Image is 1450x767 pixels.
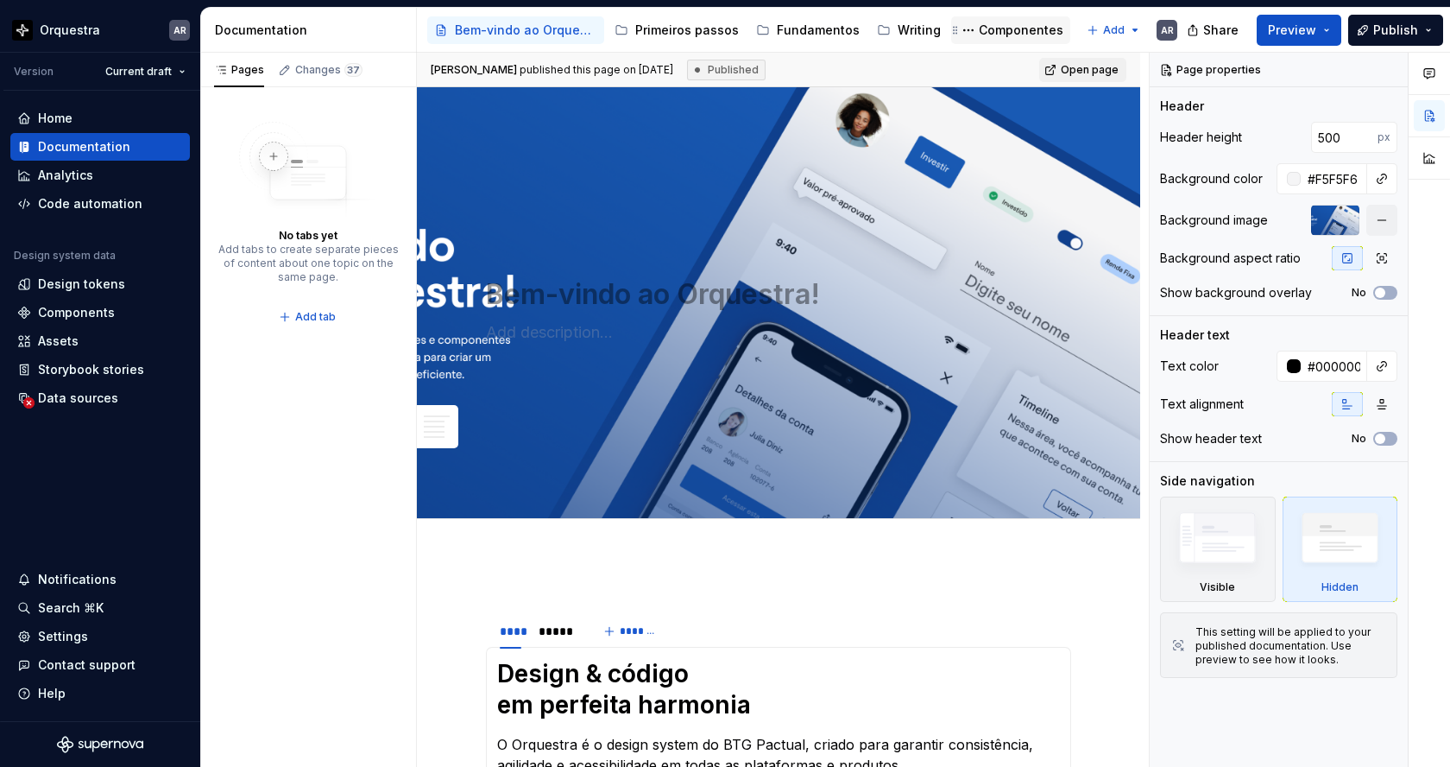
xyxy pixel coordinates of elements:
div: Writing [898,22,941,39]
div: Storybook stories [38,361,144,378]
button: OrquestraAR [3,11,197,48]
div: Home [38,110,72,127]
span: Add tab [295,310,336,324]
a: Code automation [10,190,190,218]
div: Text color [1160,358,1219,375]
span: Preview [1268,22,1316,39]
div: Documentation [215,22,409,39]
input: Auto [1311,122,1377,153]
input: Auto [1301,351,1367,382]
span: Add [1103,23,1125,37]
div: This setting will be applied to your published documentation. Use preview to see how it looks. [1195,625,1386,667]
button: Search ⌘K [10,594,190,622]
div: Pages [214,63,264,77]
label: No [1352,432,1366,446]
div: Changes [295,63,362,77]
div: Side navigation [1160,472,1255,490]
button: Notifications [10,566,190,593]
button: Publish [1348,15,1443,46]
button: Help [10,680,190,707]
a: Design tokens [10,270,190,298]
span: published this page on [DATE] [431,63,673,77]
a: Bem-vindo ao Orquestra! [427,16,604,44]
span: Open page [1061,63,1119,77]
div: Visible [1160,497,1276,602]
a: Fundamentos [749,16,867,44]
div: Background image [1160,212,1268,229]
div: Help [38,685,66,702]
span: [PERSON_NAME] [431,63,517,76]
button: Preview [1257,15,1341,46]
div: Assets [38,333,79,350]
div: Design tokens [38,276,125,293]
div: Fundamentos [777,22,860,39]
a: Assets [10,327,190,355]
div: Components [38,304,115,321]
span: Publish [1373,22,1418,39]
div: Notifications [38,571,117,588]
div: Header text [1160,326,1230,344]
div: Data sources [38,390,118,407]
div: Search ⌘K [38,599,104,617]
div: Design system data [14,249,116,263]
div: Hidden [1283,497,1398,602]
a: Documentation [10,133,190,161]
div: Text alignment [1160,396,1244,413]
div: Bem-vindo ao Orquestra! [455,22,597,39]
button: Contact support [10,651,190,679]
textarea: Bem-vindo ao Orquestra! [482,274,1068,315]
span: Share [1203,22,1239,39]
div: Show header text [1160,430,1262,447]
div: AR [1161,23,1174,37]
div: Background aspect ratio [1160,250,1301,267]
div: Page tree [427,13,1078,48]
div: Componentes [979,22,1063,39]
div: AR [173,23,186,37]
a: Analytics [10,162,190,189]
div: No tabs yet [279,229,337,243]
span: Current draft [105,65,172,79]
a: Primeiros passos [608,16,746,44]
a: Patterns & Pages [1074,16,1213,44]
div: Add tabs to create separate pieces of content about one topic on the same page. [217,243,399,284]
a: Components [10,299,190,326]
div: Contact support [38,656,136,674]
span: 37 [344,63,362,77]
div: Version [14,65,54,79]
a: Settings [10,623,190,650]
div: Analytics [38,167,93,184]
div: Documentation [38,138,130,155]
label: No [1352,286,1366,300]
a: Data sources [10,384,190,412]
button: Add [1081,18,1146,42]
div: Header height [1160,129,1242,146]
button: Share [1178,15,1250,46]
a: Home [10,105,190,132]
div: Hidden [1321,580,1359,594]
img: 2d16a307-6340-4442-b48d-ad77c5bc40e7.png [12,20,33,41]
h1: Design & código em perfeita harmonia [497,658,1060,720]
button: Current draft [98,60,193,84]
div: Background color [1160,170,1263,187]
button: Add tab [274,305,344,329]
div: Orquestra [40,22,100,39]
div: Header [1160,98,1204,115]
a: Componentes [951,16,1070,44]
a: Storybook stories [10,356,190,383]
svg: Supernova Logo [57,736,143,753]
a: Writing [870,16,948,44]
div: Show background overlay [1160,284,1312,301]
div: Code automation [38,195,142,212]
p: px [1377,130,1390,144]
input: Auto [1301,163,1367,194]
div: Settings [38,628,88,645]
a: Open page [1039,58,1126,82]
div: Visible [1200,580,1235,594]
div: Published [687,60,766,80]
div: Primeiros passos [635,22,739,39]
